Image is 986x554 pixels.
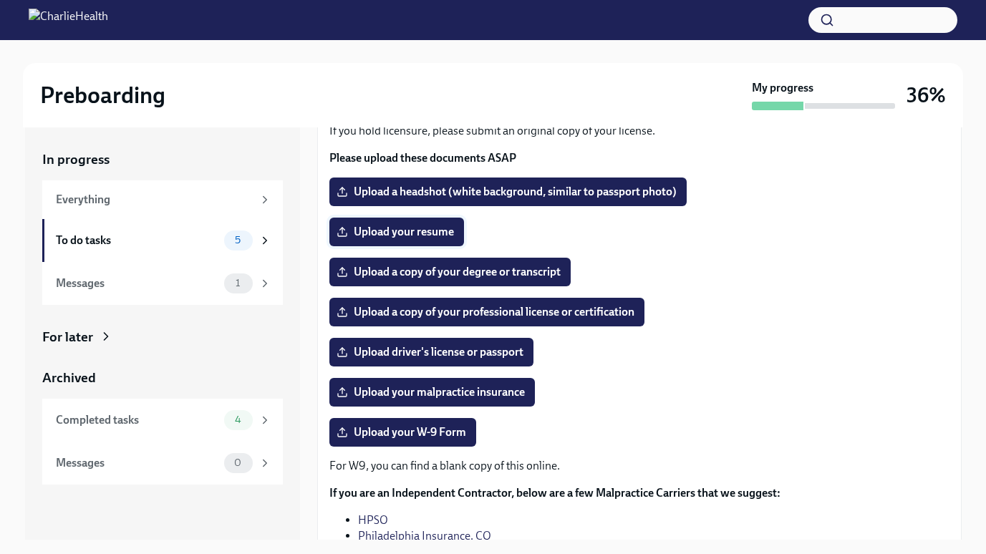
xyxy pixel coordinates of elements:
[42,180,283,219] a: Everything
[339,305,634,319] span: Upload a copy of your professional license or certification
[907,82,946,108] h3: 36%
[329,458,949,474] p: For W9, you can find a blank copy of this online.
[56,233,218,248] div: To do tasks
[226,457,250,468] span: 0
[752,80,813,96] strong: My progress
[56,276,218,291] div: Messages
[42,219,283,262] a: To do tasks5
[42,399,283,442] a: Completed tasks4
[339,225,454,239] span: Upload your resume
[329,178,687,206] label: Upload a headshot (white background, similar to passport photo)
[40,81,165,110] h2: Preboarding
[339,265,561,279] span: Upload a copy of your degree or transcript
[226,235,249,246] span: 5
[42,150,283,169] a: In progress
[29,9,108,31] img: CharlieHealth
[329,486,780,500] strong: If you are an Independent Contractor, below are a few Malpractice Carriers that we suggest:
[329,218,464,246] label: Upload your resume
[42,328,93,346] div: For later
[329,298,644,326] label: Upload a copy of your professional license or certification
[329,258,571,286] label: Upload a copy of your degree or transcript
[56,192,253,208] div: Everything
[42,262,283,305] a: Messages1
[42,442,283,485] a: Messages0
[358,513,388,527] a: HPSO
[339,185,677,199] span: Upload a headshot (white background, similar to passport photo)
[329,338,533,366] label: Upload driver's license or passport
[339,345,523,359] span: Upload driver's license or passport
[227,278,248,288] span: 1
[329,378,535,407] label: Upload your malpractice insurance
[358,529,491,543] a: Philadelphia Insurance. CO
[42,328,283,346] a: For later
[56,412,218,428] div: Completed tasks
[339,425,466,439] span: Upload your W-9 Form
[339,385,525,399] span: Upload your malpractice insurance
[329,418,476,447] label: Upload your W-9 Form
[56,455,218,471] div: Messages
[42,369,283,387] a: Archived
[329,151,516,165] strong: Please upload these documents ASAP
[226,414,250,425] span: 4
